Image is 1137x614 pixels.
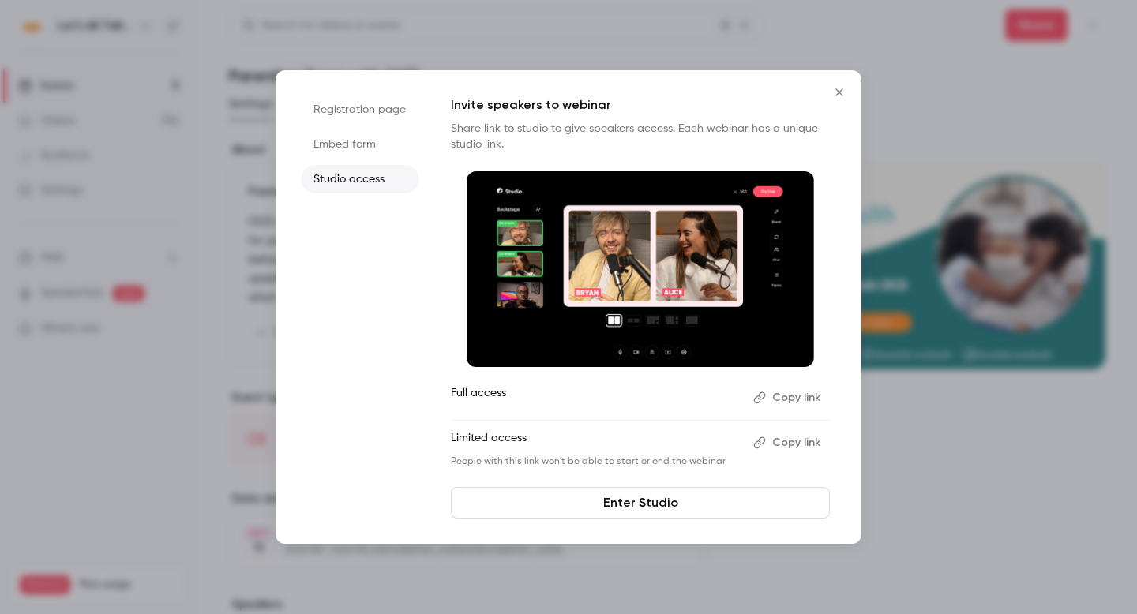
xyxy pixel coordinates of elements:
[301,165,419,193] li: Studio access
[467,171,814,367] img: Invite speakers to webinar
[451,487,830,519] a: Enter Studio
[747,430,830,455] button: Copy link
[451,95,830,114] p: Invite speakers to webinar
[301,130,419,159] li: Embed form
[301,95,419,124] li: Registration page
[451,385,741,410] p: Full access
[451,121,830,152] p: Share link to studio to give speakers access. Each webinar has a unique studio link.
[747,385,830,410] button: Copy link
[451,430,741,455] p: Limited access
[451,455,741,468] p: People with this link won't be able to start or end the webinar
[824,77,855,108] button: Close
